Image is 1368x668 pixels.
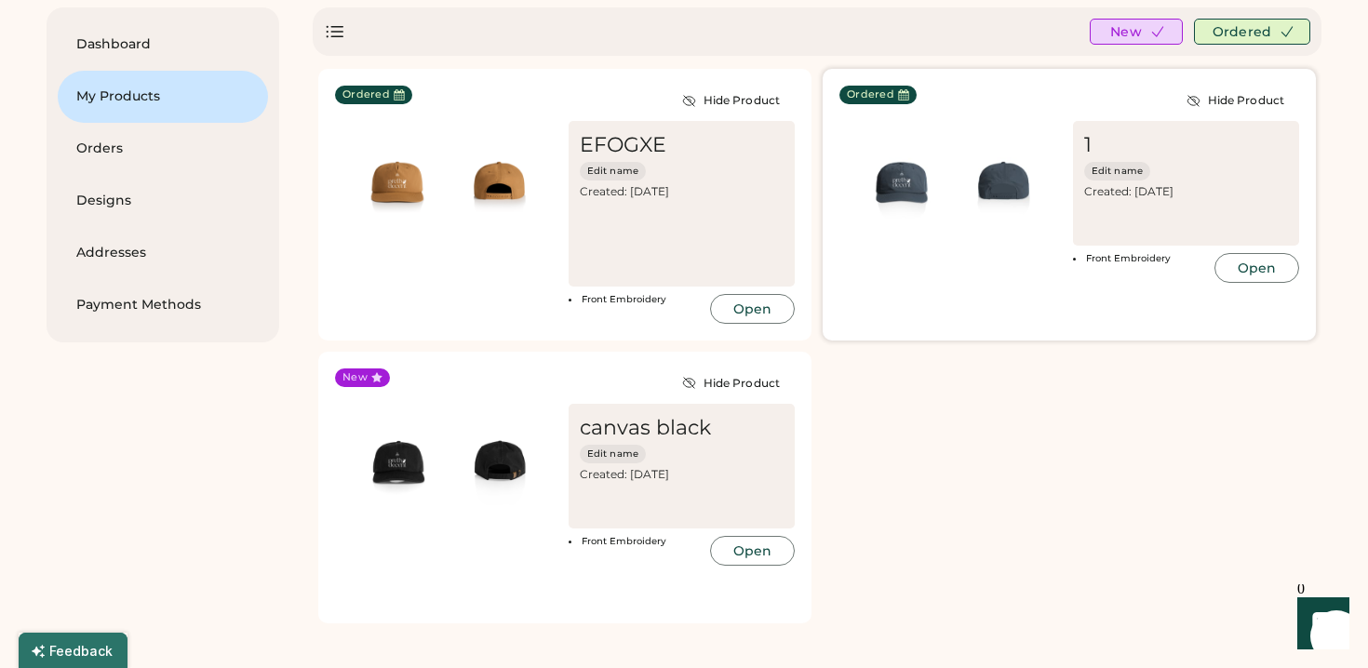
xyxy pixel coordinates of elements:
img: generate-image [953,132,1055,234]
button: Edit name [580,162,646,180]
button: Last Order Date: [898,89,909,100]
li: Front Embroidery [1073,253,1209,264]
li: Front Embroidery [569,294,704,305]
div: Payment Methods [76,296,249,314]
iframe: Front Chat [1280,584,1360,664]
button: Edit name [580,445,646,463]
div: canvas black [580,415,711,441]
button: Ordered [1194,19,1310,45]
button: Open [1214,253,1299,283]
div: EFOGXE [580,132,673,158]
div: Created: [DATE] [580,184,784,199]
button: Last Order Date: [394,89,405,100]
div: New [342,370,368,385]
button: Open [710,536,795,566]
button: Hide Product [1172,86,1299,115]
button: Open [710,294,795,324]
img: generate-image [346,415,449,517]
div: Addresses [76,244,249,262]
div: 1 [1084,132,1177,158]
div: Dashboard [76,35,249,54]
button: Edit name [1084,162,1150,180]
button: Hide Product [667,368,795,398]
img: generate-image [449,415,551,517]
div: Ordered [847,87,894,102]
button: Hide Product [667,86,795,115]
div: Show list view [324,20,346,43]
div: Ordered [342,87,390,102]
button: New [1090,19,1183,45]
li: Front Embroidery [569,536,704,547]
div: Created: [DATE] [1084,184,1288,199]
div: Orders [76,140,249,158]
div: Created: [DATE] [580,467,784,482]
div: My Products [76,87,249,106]
div: Designs [76,192,249,210]
img: generate-image [346,132,449,234]
img: generate-image [851,132,953,234]
img: generate-image [449,132,551,234]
